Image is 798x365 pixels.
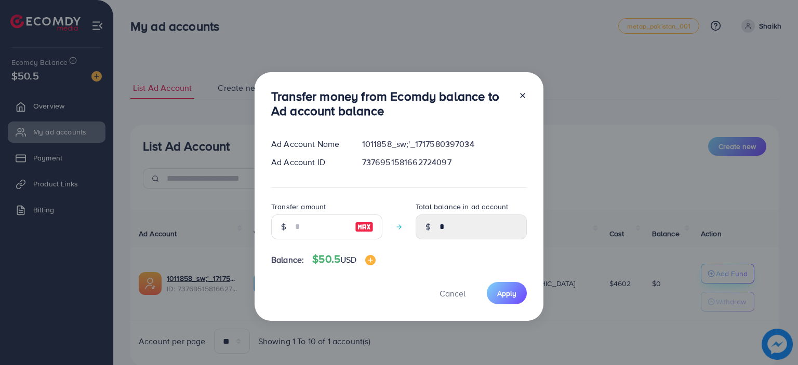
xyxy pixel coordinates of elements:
img: image [365,255,376,265]
label: Total balance in ad account [416,201,508,212]
div: Ad Account Name [263,138,354,150]
span: Balance: [271,254,304,266]
span: Apply [497,288,516,299]
label: Transfer amount [271,201,326,212]
button: Cancel [427,282,478,304]
span: Cancel [440,288,465,299]
div: 1011858_sw;'_1717580397034 [354,138,535,150]
div: Ad Account ID [263,156,354,168]
button: Apply [487,282,527,304]
img: image [355,221,374,233]
h3: Transfer money from Ecomdy balance to Ad account balance [271,89,510,119]
span: USD [340,254,356,265]
div: 7376951581662724097 [354,156,535,168]
h4: $50.5 [312,253,375,266]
